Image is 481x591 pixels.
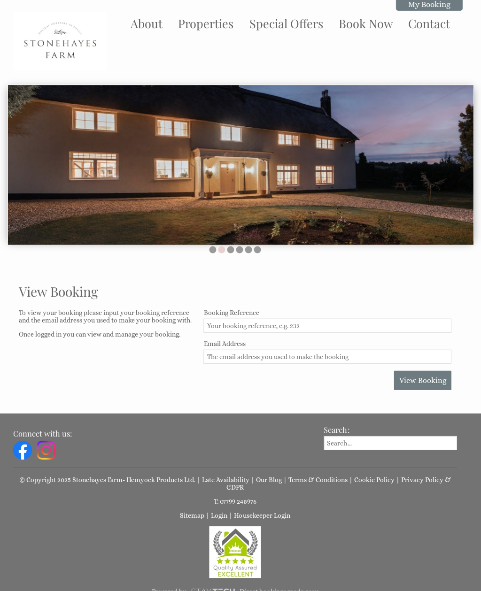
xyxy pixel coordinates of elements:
span: | [229,511,233,519]
a: Terms & Conditions [288,476,348,483]
input: Your booking reference, e.g. 232 [203,318,451,332]
input: Search... [324,436,457,450]
span: | [283,476,287,483]
a: Privacy Policy & GDPR [226,476,451,491]
img: Stonehayes Farm [13,12,107,70]
a: Our Blog [256,476,282,483]
a: T: 07799 245976 [214,497,256,505]
a: © Copyright 2025 Stonehayes Farm- Hemyock Products Ltd. [19,476,195,483]
img: Facebook [13,440,32,459]
label: Booking Reference [203,308,451,316]
a: About [131,15,163,31]
h3: Search: [324,424,457,434]
p: To view your booking please input your booking reference and the email address you used to make y... [19,308,192,323]
img: Sleeps12.com - Quality Assured - 5 Star Excellent Award [209,526,261,577]
img: Instagram [37,440,55,459]
input: The email address you used to make the booking [203,349,451,363]
button: View Booking [394,370,451,390]
a: Cookie Policy [354,476,395,483]
a: Late Availability [202,476,249,483]
span: | [206,511,209,519]
a: Sitemap [180,511,204,519]
span: | [251,476,255,483]
span: View Booking [399,376,446,384]
a: Login [211,511,227,519]
span: | [197,476,201,483]
h3: Connect with us: [13,428,315,438]
a: Contact [408,15,450,31]
a: Special Offers [249,15,323,31]
a: Housekeeper Login [234,511,290,519]
span: | [349,476,353,483]
span: | [396,476,400,483]
p: Once logged in you can view and manage your booking. [19,330,192,338]
label: Email Address [203,339,451,347]
a: Book Now [338,15,392,31]
a: Properties [178,15,233,31]
h1: View Booking [19,282,451,299]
